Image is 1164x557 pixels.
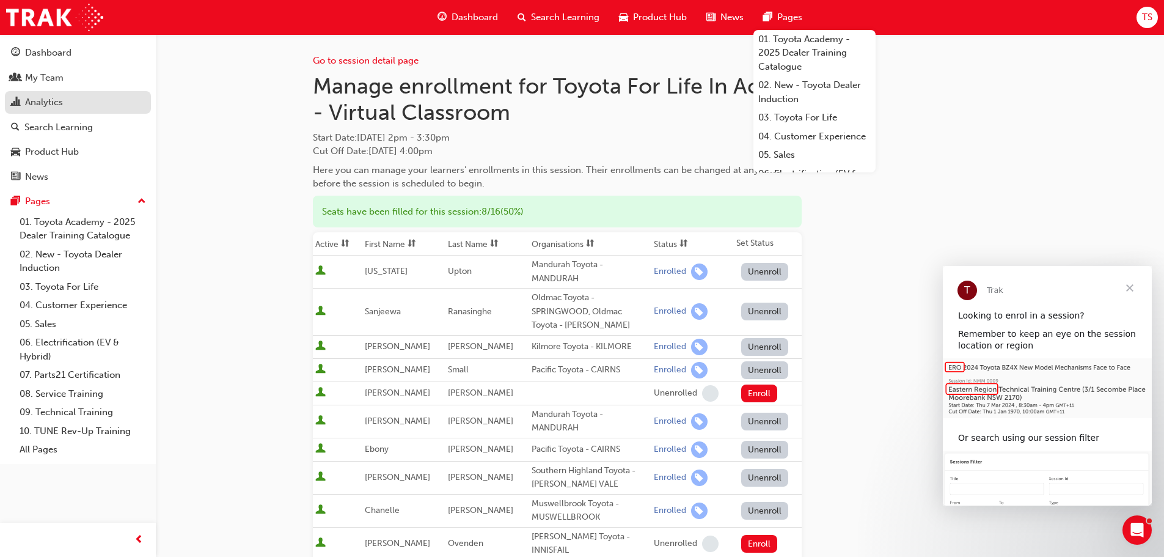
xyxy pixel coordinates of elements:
iframe: Intercom live chat [1122,515,1152,545]
span: User is active [315,265,326,278]
th: Set Status [734,232,802,256]
span: [PERSON_NAME] [365,416,430,426]
span: Ranasinghe [448,306,492,317]
span: Chanelle [365,505,400,515]
div: Unenrolled [654,388,697,399]
div: Dashboard [25,46,71,60]
span: [PERSON_NAME] [365,538,430,548]
span: User is active [315,537,326,550]
a: My Team [5,67,151,89]
span: User is active [315,306,326,318]
span: [PERSON_NAME] [365,388,430,398]
button: Enroll [741,535,778,553]
span: guage-icon [11,48,20,59]
span: [US_STATE] [365,266,408,276]
span: [PERSON_NAME] [448,388,513,398]
button: Unenroll [741,441,789,459]
span: sorting-icon [341,239,350,249]
span: User is active [315,387,326,399]
div: Kilmore Toyota - KILMORE [532,340,649,354]
a: 02. New - Toyota Dealer Induction [15,245,151,278]
span: sorting-icon [679,239,688,249]
span: sorting-icon [586,239,595,249]
div: News [25,170,48,184]
button: Enroll [741,385,778,402]
a: Search Learning [5,116,151,139]
span: Dashboard [452,10,498,24]
span: Product Hub [633,10,687,24]
span: car-icon [11,147,20,158]
span: Sanjeewa [365,306,401,317]
span: [PERSON_NAME] [448,341,513,352]
a: search-iconSearch Learning [508,5,609,30]
span: sorting-icon [408,239,416,249]
span: Upton [448,266,472,276]
th: Toggle SortBy [362,232,445,256]
span: learningRecordVerb_ENROLL-icon [691,339,708,355]
button: Unenroll [741,263,789,281]
span: learningRecordVerb_ENROLL-icon [691,470,708,486]
div: Enrolled [654,416,686,427]
span: search-icon [11,122,20,133]
a: 05. Sales [753,146,876,164]
span: [PERSON_NAME] [448,472,513,482]
span: Search Learning [531,10,599,24]
span: User is active [315,471,326,484]
a: 07. Parts21 Certification [15,366,151,385]
span: sorting-icon [490,239,499,249]
span: [PERSON_NAME] [365,472,430,482]
a: 08. Service Training [15,385,151,404]
span: User is active [315,364,326,376]
div: Enrolled [654,364,686,376]
a: 06. Electrification (EV & Hybrid) [753,164,876,197]
span: Pages [777,10,802,24]
div: Search Learning [24,120,93,135]
span: car-icon [619,10,628,25]
a: guage-iconDashboard [428,5,508,30]
span: Start Date : [313,131,802,145]
div: Enrolled [654,472,686,484]
div: Mandurah Toyota - MANDURAH [532,408,649,435]
a: 05. Sales [15,315,151,334]
span: up-icon [137,194,146,210]
div: Pages [25,194,50,208]
button: Unenroll [741,303,789,320]
span: chart-icon [11,97,20,108]
button: Unenroll [741,361,789,379]
span: pages-icon [11,196,20,207]
div: Product Hub [25,145,79,159]
div: Muswellbrook Toyota - MUSWELLBROOK [532,497,649,525]
span: news-icon [11,172,20,183]
span: learningRecordVerb_ENROLL-icon [691,413,708,430]
h1: Manage enrollment for Toyota For Life In Action - Virtual Classroom [313,73,802,126]
a: 06. Electrification (EV & Hybrid) [15,333,151,366]
span: User is active [315,443,326,456]
span: News [720,10,744,24]
span: search-icon [518,10,526,25]
img: Trak [6,4,103,31]
div: Unenrolled [654,538,697,550]
a: news-iconNews [697,5,753,30]
a: 01. Toyota Academy - 2025 Dealer Training Catalogue [753,30,876,76]
span: learningRecordVerb_ENROLL-icon [691,264,708,280]
a: 03. Toyota For Life [15,278,151,297]
a: 02. New - Toyota Dealer Induction [753,76,876,108]
span: [DATE] 2pm - 3:30pm [357,132,450,143]
div: Oldmac Toyota - SPRINGWOOD, Oldmac Toyota - [PERSON_NAME] [532,291,649,333]
button: Pages [5,190,151,213]
a: 03. Toyota For Life [753,108,876,127]
th: Toggle SortBy [445,232,529,256]
a: Product Hub [5,141,151,163]
div: Enrolled [654,505,686,517]
div: Pacific Toyota - CAIRNS [532,363,649,377]
div: Mandurah Toyota - MANDURAH [532,258,649,286]
button: Unenroll [741,469,789,487]
span: Small [448,364,469,375]
button: Unenroll [741,502,789,520]
a: All Pages [15,440,151,459]
div: Enrolled [654,266,686,278]
div: Seats have been filled for this session : 8 / 16 ( 50% ) [313,196,802,228]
